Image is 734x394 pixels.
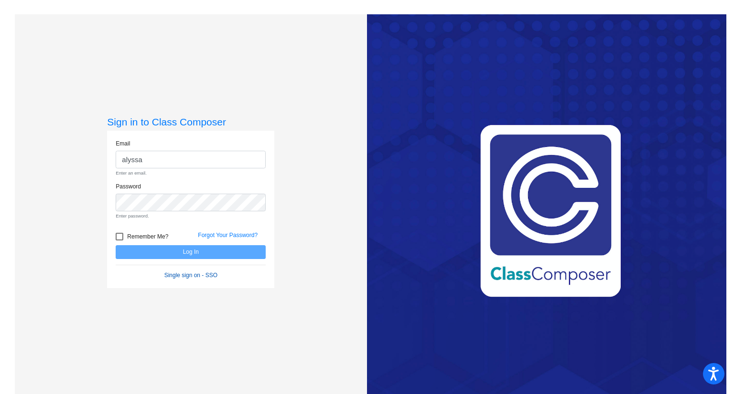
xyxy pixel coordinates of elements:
button: Log In [116,245,266,259]
label: Password [116,182,141,191]
h3: Sign in to Class Composer [107,116,274,128]
small: Enter password. [116,213,266,219]
small: Enter an email. [116,170,266,176]
a: Forgot Your Password? [198,232,258,238]
span: Remember Me? [127,231,168,242]
label: Email [116,139,130,148]
a: Single sign on - SSO [164,272,217,279]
